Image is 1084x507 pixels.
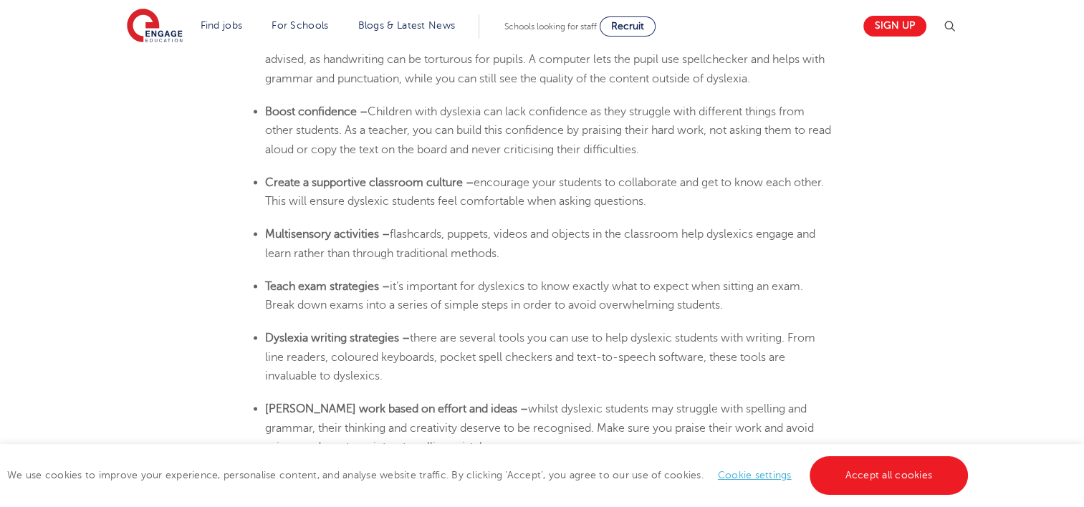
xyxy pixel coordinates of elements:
[611,21,644,32] span: Recruit
[7,470,972,481] span: We use cookies to improve your experience, personalise content, and analyse website traffic. By c...
[265,279,390,292] b: Teach exam strategies –
[718,470,792,481] a: Cookie settings
[358,20,456,31] a: Blogs & Latest News
[272,20,328,31] a: For Schools
[265,227,390,240] b: Multisensory activities –
[600,16,656,37] a: Recruit
[265,402,814,453] span: whilst dyslexic students may struggle with spelling and grammar, their thinking and creativity de...
[863,16,926,37] a: Sign up
[265,402,528,415] b: [PERSON_NAME] work based on effort and ideas –
[265,279,803,311] span: it’s important for dyslexics to know exactly what to expect when sitting an exam. Break down exam...
[810,456,969,495] a: Accept all cookies
[265,331,815,382] span: there are several tools you can use to help dyslexic students with writing. From line readers, co...
[265,34,825,84] span: Letting a pupil with dyslexia submit work on a computer for every lesson is advised, as handwriti...
[265,331,410,344] b: Dyslexia writing strategies –
[265,175,824,207] span: encourage your students to collaborate and get to know each other. This will ensure dyslexic stud...
[201,20,243,31] a: Find jobs
[265,105,831,155] span: Children with dyslexia can lack confidence as they struggle with different things from other stud...
[265,105,368,117] b: Boost confidence –
[265,175,474,188] b: Create a supportive classroom culture –
[127,9,183,44] img: Engage Education
[265,227,815,259] span: flashcards, puppets, videos and objects in the classroom help dyslexics engage and learn rather t...
[504,21,597,32] span: Schools looking for staff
